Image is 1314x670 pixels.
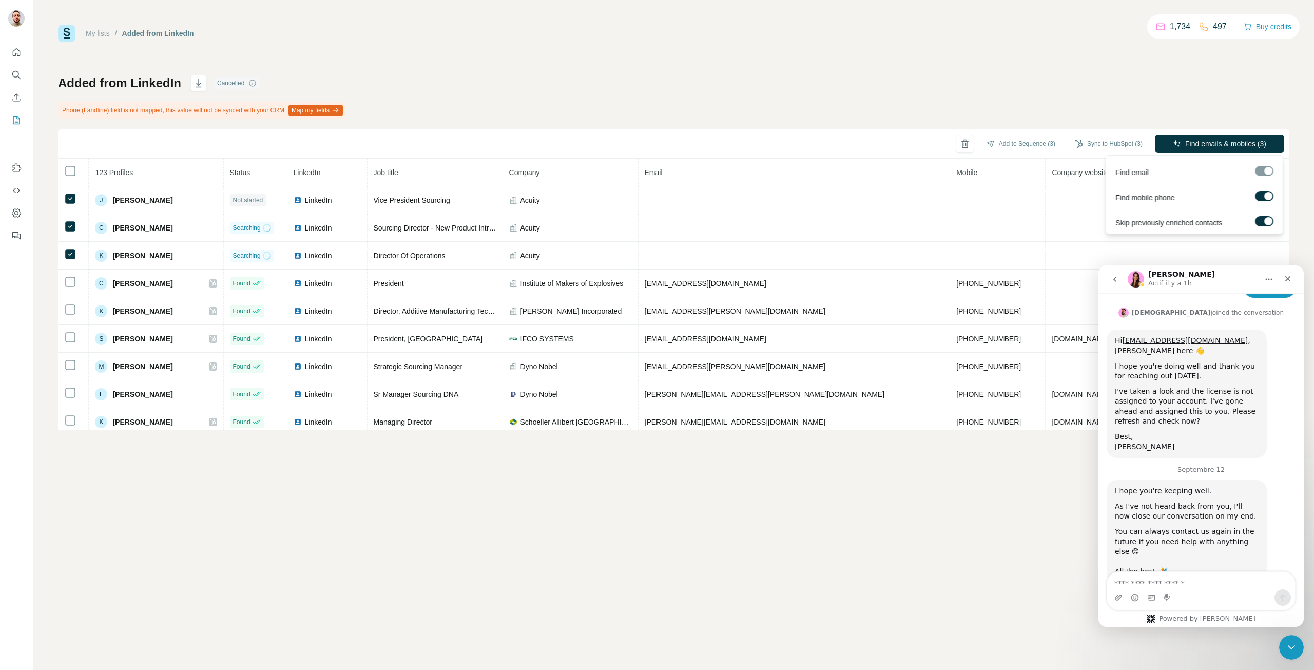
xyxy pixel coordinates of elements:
[112,334,172,344] span: [PERSON_NAME]
[8,204,25,222] button: Dashboard
[645,168,663,177] span: Email
[294,196,302,204] img: LinkedIn logo
[8,66,25,84] button: Search
[374,224,516,232] span: Sourcing Director - New Product Introduction
[374,362,463,371] span: Strategic Sourcing Manager
[305,389,332,399] span: LinkedIn
[86,29,110,37] a: My lists
[645,418,825,426] span: [PERSON_NAME][EMAIL_ADDRESS][DOMAIN_NAME]
[233,307,250,316] span: Found
[956,168,977,177] span: Mobile
[520,389,558,399] span: Dyno Nobel
[95,305,107,317] div: K
[8,181,25,200] button: Use Surfe API
[520,334,574,344] span: IFCO SYSTEMS
[520,361,558,372] span: Dyno Nobel
[305,361,332,372] span: LinkedIn
[95,388,107,400] div: L
[214,77,260,89] div: Cancelled
[520,223,540,233] span: Acuity
[8,111,25,129] button: My lists
[956,390,1021,398] span: [PHONE_NUMBER]
[1052,418,1109,426] span: [DOMAIN_NAME]
[956,418,1021,426] span: [PHONE_NUMBER]
[112,306,172,316] span: [PERSON_NAME]
[58,25,75,42] img: Surfe Logo
[374,252,446,260] span: Director Of Operations
[95,250,107,262] div: K
[1185,139,1266,149] span: Find emails & mobiles (3)
[58,75,181,91] h1: Added from LinkedIn
[294,252,302,260] img: LinkedIn logo
[95,222,107,234] div: C
[115,28,117,39] li: /
[233,196,263,205] span: Not started
[230,168,250,177] span: Status
[294,390,302,398] img: LinkedIn logo
[520,195,540,205] span: Acuity
[509,335,517,343] img: company-logo
[1115,193,1174,203] span: Find mobile phone
[305,251,332,261] span: LinkedIn
[956,307,1021,315] span: [PHONE_NUMBER]
[1279,635,1304,660] iframe: Intercom live chat
[112,251,172,261] span: [PERSON_NAME]
[305,195,332,205] span: LinkedIn
[8,10,25,27] img: Avatar
[645,362,825,371] span: [EMAIL_ADDRESS][PERSON_NAME][DOMAIN_NAME]
[520,306,622,316] span: [PERSON_NAME] Incorporated
[1115,218,1222,228] span: Skip previously enriched contacts
[305,334,332,344] span: LinkedIn
[95,416,107,428] div: K
[112,278,172,289] span: [PERSON_NAME]
[233,251,261,260] span: Searching
[8,43,25,62] button: Quick start
[112,195,172,205] span: [PERSON_NAME]
[509,168,540,177] span: Company
[374,335,483,343] span: President, [GEOGRAPHIC_DATA]
[8,88,25,107] button: Enrich CSV
[294,224,302,232] img: LinkedIn logo
[112,223,172,233] span: [PERSON_NAME]
[8,226,25,245] button: Feedback
[233,223,261,233] span: Searching
[520,278,624,289] span: Institute of Makers of Explosives
[233,417,250,427] span: Found
[374,418,432,426] span: Managing Director
[1068,136,1150,151] button: Sync to HubSpot (3)
[956,362,1021,371] span: [PHONE_NUMBER]
[374,390,459,398] span: Sr Manager Sourcing DNA
[95,333,107,345] div: S
[956,335,1021,343] span: [PHONE_NUMBER]
[95,168,133,177] span: 123 Profiles
[374,168,398,177] span: Job title
[1213,21,1227,33] p: 497
[509,418,517,426] img: company-logo
[1155,135,1284,153] button: Find emails & mobiles (3)
[645,279,766,288] span: [EMAIL_ADDRESS][DOMAIN_NAME]
[305,306,332,316] span: LinkedIn
[233,362,250,371] span: Found
[294,168,321,177] span: LinkedIn
[520,417,632,427] span: Schoeller Allibert [GEOGRAPHIC_DATA]
[645,390,885,398] span: [PERSON_NAME][EMAIL_ADDRESS][PERSON_NAME][DOMAIN_NAME]
[112,417,172,427] span: [PERSON_NAME]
